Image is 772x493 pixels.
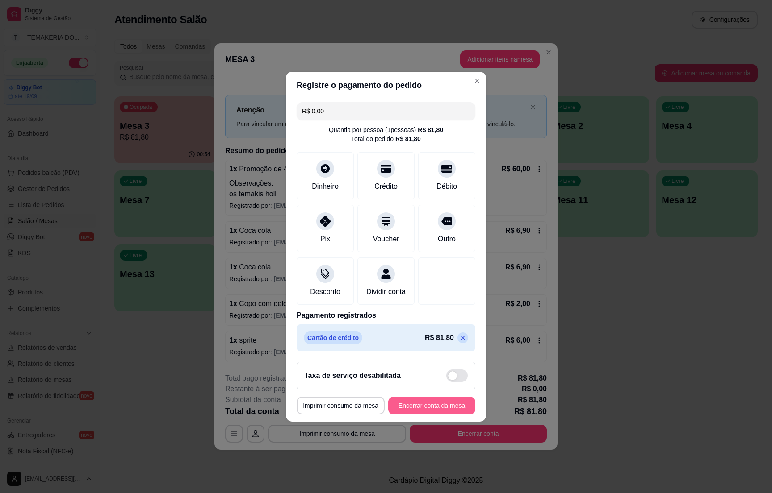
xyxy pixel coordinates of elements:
[366,286,406,297] div: Dividir conta
[329,125,443,134] div: Quantia por pessoa ( 1 pessoas)
[297,397,385,414] button: Imprimir consumo da mesa
[351,134,421,143] div: Total do pedido
[373,234,399,244] div: Voucher
[388,397,475,414] button: Encerrar conta da mesa
[304,370,401,381] h2: Taxa de serviço desabilitada
[418,125,443,134] div: R$ 81,80
[425,332,454,343] p: R$ 81,80
[304,331,362,344] p: Cartão de crédito
[438,234,456,244] div: Outro
[470,74,484,88] button: Close
[395,134,421,143] div: R$ 81,80
[286,72,486,99] header: Registre o pagamento do pedido
[302,102,470,120] input: Ex.: hambúrguer de cordeiro
[320,234,330,244] div: Pix
[310,286,340,297] div: Desconto
[297,310,475,321] p: Pagamento registrados
[312,181,339,192] div: Dinheiro
[374,181,398,192] div: Crédito
[436,181,457,192] div: Débito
